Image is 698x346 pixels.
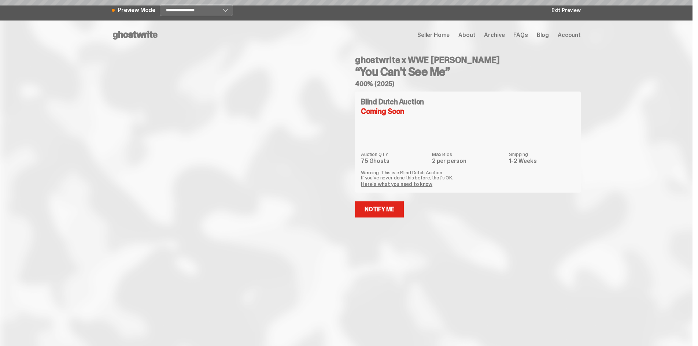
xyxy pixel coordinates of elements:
div: Coming Soon [361,108,575,115]
h3: “You Can't See Me” [355,66,581,78]
dt: Auction QTY [361,152,428,157]
a: Account [558,32,581,38]
span: Preview Mode [118,7,155,13]
a: Blog [537,32,549,38]
dd: 75 Ghosts [361,158,428,164]
a: FAQs [513,32,528,38]
h5: 400% (2025) [355,81,581,87]
h4: ghostwrite x WWE [PERSON_NAME] [355,56,581,64]
h4: Blind Dutch Auction [361,98,424,105]
a: Seller Home [417,32,450,38]
dt: Shipping [509,152,575,157]
a: Here's what you need to know [361,181,432,187]
dt: Max Bids [432,152,505,157]
p: Warning: This is a Blind Dutch Auction. If you’ve never done this before, that’s OK. [361,170,575,180]
a: Archive [484,32,505,38]
dd: 1-2 Weeks [509,158,575,164]
dd: 2 per person [432,158,505,164]
a: Notify Me [355,201,404,217]
a: About [458,32,475,38]
a: Exit Preview [551,8,581,13]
